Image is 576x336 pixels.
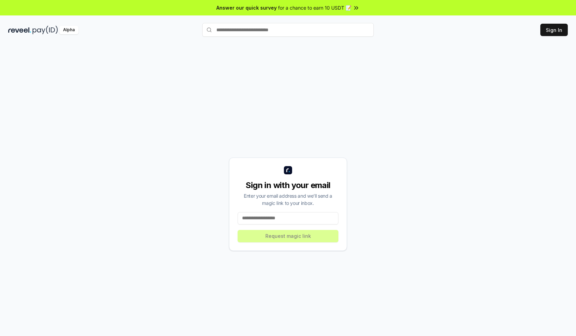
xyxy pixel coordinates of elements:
[33,26,58,34] img: pay_id
[540,24,568,36] button: Sign In
[284,166,292,174] img: logo_small
[216,4,277,11] span: Answer our quick survey
[238,180,338,191] div: Sign in with your email
[238,192,338,207] div: Enter your email address and we’ll send a magic link to your inbox.
[59,26,79,34] div: Alpha
[278,4,351,11] span: for a chance to earn 10 USDT 📝
[8,26,31,34] img: reveel_dark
